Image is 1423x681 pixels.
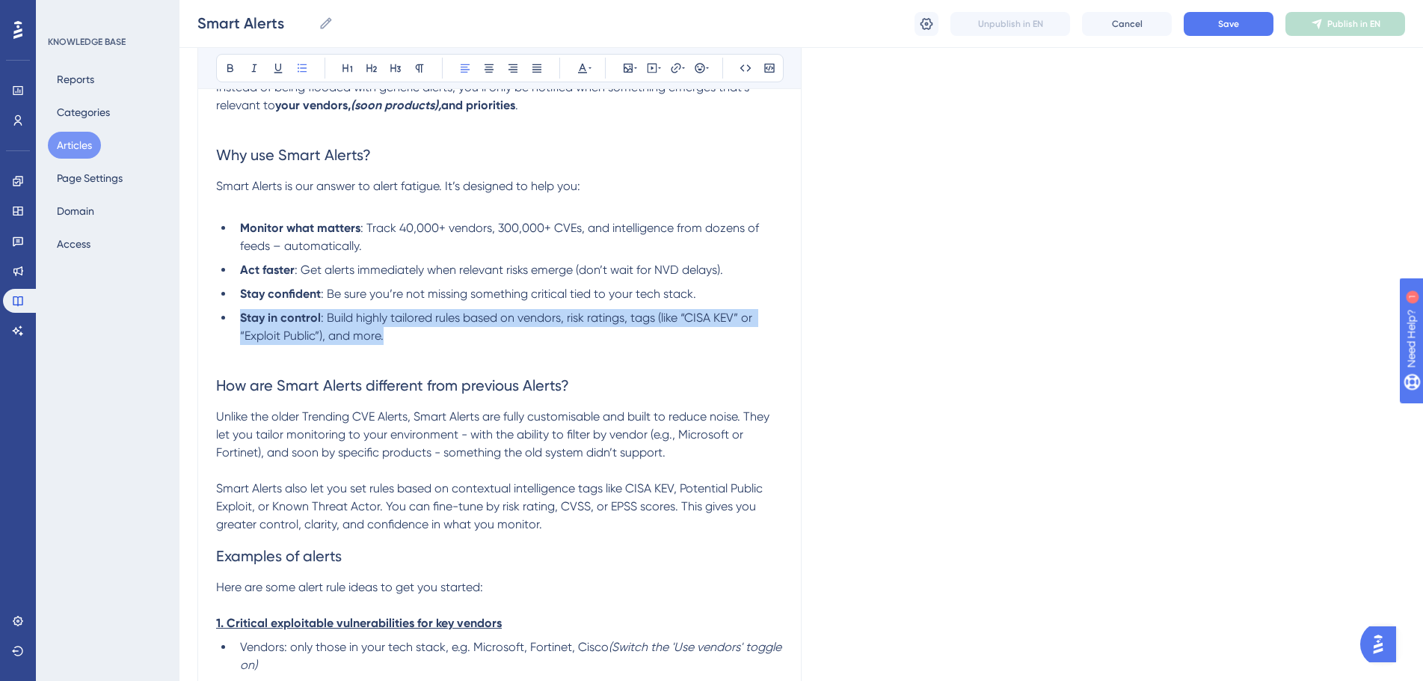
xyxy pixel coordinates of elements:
[104,7,108,19] div: 1
[48,99,119,126] button: Categories
[240,287,321,301] strong: Stay confident
[240,311,755,343] span: : Build highly tailored rules based on vendors, risk ratings, tags (like “CISA KEV” or “Exploit P...
[1218,18,1239,30] span: Save
[1327,18,1380,30] span: Publish in EN
[216,547,342,565] span: Examples of alerts
[950,12,1070,36] button: Unpublish in EN
[35,4,93,22] span: Need Help?
[48,36,126,48] div: KNOWLEDGE BASE
[197,13,313,34] input: Article Name
[1082,12,1172,36] button: Cancel
[216,179,580,193] span: Smart Alerts is our answer to alert fatigue. It’s designed to help you:
[216,409,772,459] span: Unlike the older Trending CVE Alerts, Smart Alerts are fully customisable and built to reduce noi...
[240,221,762,253] span: : Track 40,000+ vendors, 300,000+ CVEs, and intelligence from dozens of feeds – automatically.
[441,98,515,112] strong: and priorities
[978,18,1043,30] span: Unpublish in EN
[216,146,371,164] span: Why use Smart Alerts?
[216,481,766,531] span: Smart Alerts also let you set rules based on contextual intelligence tags like CISA KEV, Potentia...
[240,263,295,277] strong: Act faster
[321,287,696,301] span: : Be sure you’re not missing something critical tied to your tech stack.
[1184,12,1273,36] button: Save
[48,198,103,225] button: Domain
[240,221,360,235] strong: Monitor what matters
[295,263,723,277] span: : Get alerts immediately when relevant risks emerge (don’t wait for NVD delays).
[216,616,502,630] strong: 1. Critical exploitable vulnerabilities for key vendors
[240,311,321,325] strong: Stay in control
[48,132,101,159] button: Articles
[48,230,99,257] button: Access
[1360,622,1405,667] iframe: UserGuiding AI Assistant Launcher
[240,640,609,654] span: Vendors: only those in your tech stack, e.g. Microsoft, Fortinet, Cisco
[216,580,483,594] span: Here are some alert rule ideas to get you started:
[1285,12,1405,36] button: Publish in EN
[48,66,103,93] button: Reports
[351,98,441,112] strong: (soon products),
[275,98,351,112] strong: your vendors,
[1112,18,1143,30] span: Cancel
[48,165,132,192] button: Page Settings
[216,376,569,394] span: How are Smart Alerts different from previous Alerts?
[515,98,518,112] span: .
